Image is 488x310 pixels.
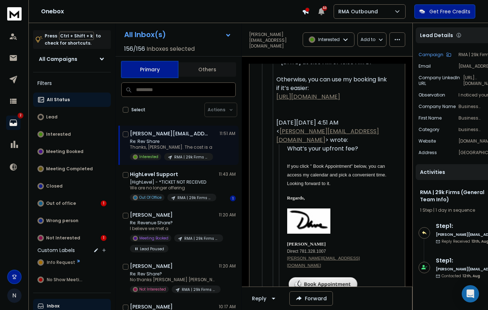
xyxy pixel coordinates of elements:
h3: Custom Labels [37,247,75,254]
span: Info Request [47,260,75,265]
div: 1 [101,235,107,241]
h1: [PERSON_NAME] [130,262,173,270]
button: Primary [121,61,179,78]
p: Lead [46,114,58,120]
p: Thanks, [PERSON_NAME]. The cost is a [130,144,213,150]
div: 1 [101,201,107,206]
span: 1 day in sequence [435,207,475,213]
button: Forward [289,291,333,306]
p: Website [419,138,436,144]
p: Get Free Credits [429,8,470,15]
p: First Name [419,115,442,121]
div: Reply [252,295,266,302]
h3: Inboxes selected [146,45,195,53]
button: Closed [33,179,111,193]
p: Company Name [419,104,456,109]
div: 1 [230,196,236,201]
p: All Status [47,97,70,103]
p: Meeting Booked [139,235,168,241]
p: 11:51 AM [220,131,236,136]
span: If you click " Book Appointment" below, you can access my calendar and pick a convenient time. Lo... [287,163,388,186]
span: 12th, Aug [462,273,480,279]
p: Address [419,150,437,156]
p: observation [419,92,445,98]
button: Wrong person [33,214,111,228]
a: 2 [6,116,21,130]
p: 10:17 AM [219,304,236,310]
p: Lead Details [420,32,453,39]
p: 2 [18,113,23,118]
button: No Show Meeting [33,273,111,287]
h1: [PERSON_NAME][EMAIL_ADDRESS][DOMAIN_NAME] [130,130,209,137]
b: Regards, [287,195,305,201]
p: Not Interested [46,235,80,241]
p: I believe we met a [130,226,216,232]
p: Email [419,63,431,69]
p: Wrong person [46,218,78,224]
p: Out Of Office [139,195,162,200]
span: No Show Meeting [47,277,85,283]
p: Interested [139,154,158,160]
button: N [7,288,22,303]
div: [DATE][DATE] 4:51 AM < > wrote: [276,118,389,144]
button: Not Interested1 [33,231,111,245]
p: Interested [318,37,340,42]
button: Others [179,62,236,77]
button: All Inbox(s) [118,27,237,42]
label: Select [131,107,145,113]
p: Re: Rev Share [130,139,213,144]
p: [PERSON_NAME][EMAIL_ADDRESS][DOMAIN_NAME] [249,32,298,49]
h3: Filters [33,78,111,88]
button: Campaign [419,52,451,58]
p: Re: Revenue Share? [130,220,216,226]
p: RMA | 29k Firms (General Team Info) [182,287,216,292]
button: Meeting Booked [33,144,111,159]
h1: HighLevel Support [130,171,178,178]
p: Company LinkedIn URL [419,75,463,86]
button: Reply [246,291,284,306]
p: No thanks [PERSON_NAME] [PERSON_NAME][EMAIL_ADDRESS][DOMAIN_NAME] [130,277,216,283]
a: [PERSON_NAME][EMAIL_ADDRESS][DOMAIN_NAME] [287,256,360,268]
p: Interested [46,131,71,137]
p: Not Interested [139,287,166,292]
h1: All Inbox(s) [124,31,166,38]
button: All Campaigns [33,52,111,66]
p: Lead Paused [140,246,164,252]
p: Meeting Completed [46,166,93,172]
p: We are no longer offering [130,185,216,191]
p: Press to check for shortcuts. [45,32,101,47]
p: RMA | 29k Firms (General Team Info) [184,236,219,241]
p: Out of office [46,201,76,206]
span: Direct 781.328.1007 [287,249,326,254]
button: Meeting Completed [33,162,111,176]
span: 156 / 156 [124,45,145,53]
button: Lead [33,110,111,124]
p: Closed [46,183,63,189]
img: SetMore-book-button.png [287,276,359,293]
a: [URL][DOMAIN_NAME] [276,93,340,101]
img: logo [7,7,22,21]
p: Inbox [47,303,59,309]
p: 11:20 AM [219,212,236,218]
p: Campaign [419,52,443,58]
div: Open Intercom Messenger [462,285,479,302]
h1: All Campaigns [39,55,77,63]
button: Info Request [33,255,111,270]
button: All Status [33,93,111,107]
h1: [PERSON_NAME] [130,211,173,219]
span: 1 Step [420,207,432,213]
p: category [419,127,439,132]
p: [HighLevel] - *TICKET NOT RECEIVED [130,179,216,185]
p: Add to [361,37,375,42]
p: 11:43 AM [219,171,236,177]
a: [PERSON_NAME][EMAIL_ADDRESS][DOMAIN_NAME] [276,127,379,144]
p: RMA | 29k Firms (General Team Info) [174,154,209,160]
p: Re: Rev Share? [130,271,216,277]
p: Meeting Booked [46,149,83,154]
button: Get Free Credits [414,4,475,19]
p: RMA Outbound [338,8,381,15]
strong: [PERSON_NAME] [287,241,326,247]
